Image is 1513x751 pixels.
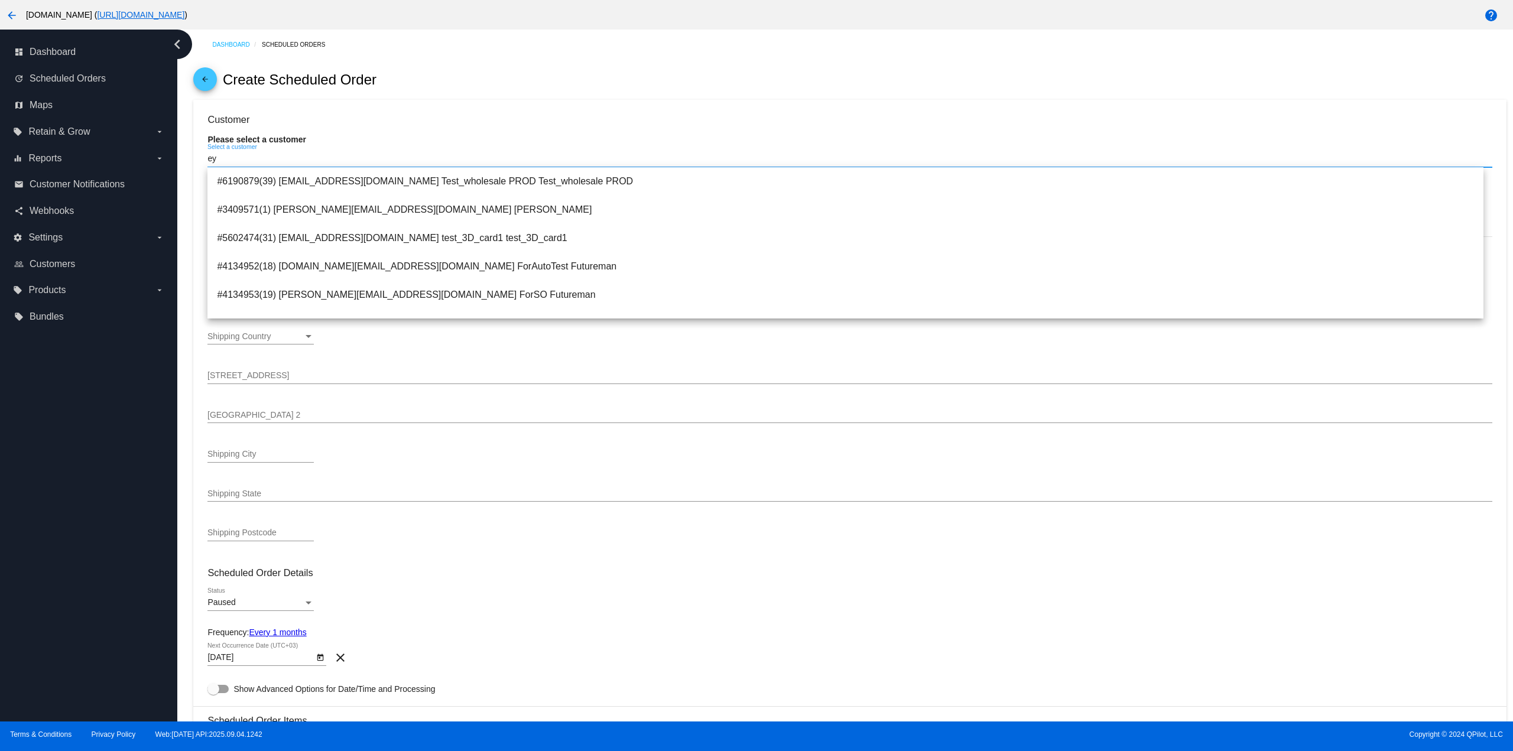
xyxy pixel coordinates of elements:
[217,252,1473,281] span: #4134952(18) [DOMAIN_NAME][EMAIL_ADDRESS][DOMAIN_NAME] ForAutoTest Futureman
[207,597,235,607] span: Paused
[14,43,164,61] a: dashboard Dashboard
[155,154,164,163] i: arrow_drop_down
[14,175,164,194] a: email Customer Notifications
[249,628,306,637] a: Every 1 months
[207,567,1492,578] h3: Scheduled Order Details
[262,35,336,54] a: Scheduled Orders
[28,126,90,137] span: Retain & Grow
[14,201,164,220] a: share Webhooks
[217,167,1473,196] span: #6190879(39) [EMAIL_ADDRESS][DOMAIN_NAME] Test_wholesale PROD Test_wholesale PROD
[30,179,125,190] span: Customer Notifications
[207,450,314,459] input: Shipping City
[26,10,187,19] span: [DOMAIN_NAME] ( )
[207,598,314,607] mat-select: Status
[5,8,19,22] mat-icon: arrow_back
[333,651,348,665] mat-icon: clear
[212,35,262,54] a: Dashboard
[28,285,66,295] span: Products
[217,196,1473,224] span: #3409571(1) [PERSON_NAME][EMAIL_ADDRESS][DOMAIN_NAME] [PERSON_NAME]
[28,232,63,243] span: Settings
[233,683,435,695] span: Show Advanced Options for Date/Time and Processing
[30,100,53,110] span: Maps
[14,74,24,83] i: update
[168,35,187,54] i: chevron_left
[207,135,306,144] strong: Please select a customer
[217,309,1473,337] span: #4134955(20) [EMAIL_ADDRESS][DOMAIN_NAME] apiTest apiTest
[14,307,164,326] a: local_offer Bundles
[14,259,24,269] i: people_outline
[13,285,22,295] i: local_offer
[30,47,76,57] span: Dashboard
[207,489,1492,499] input: Shipping State
[14,180,24,189] i: email
[14,312,24,321] i: local_offer
[207,331,271,341] span: Shipping Country
[223,71,376,88] h2: Create Scheduled Order
[207,628,1492,637] div: Frequency:
[28,153,61,164] span: Reports
[314,651,326,663] button: Open calendar
[207,706,1492,726] h3: Scheduled Order Items
[13,127,22,136] i: local_offer
[217,281,1473,309] span: #4134953(19) [PERSON_NAME][EMAIL_ADDRESS][DOMAIN_NAME] ForSO Futureman
[14,255,164,274] a: people_outline Customers
[767,730,1503,739] span: Copyright © 2024 QPilot, LLC
[97,10,184,19] a: [URL][DOMAIN_NAME]
[30,73,106,84] span: Scheduled Orders
[207,114,1492,125] h3: Customer
[10,730,72,739] a: Terms & Conditions
[92,730,136,739] a: Privacy Policy
[14,47,24,57] i: dashboard
[13,233,22,242] i: settings
[1484,8,1498,22] mat-icon: help
[207,528,314,538] input: Shipping Postcode
[198,75,212,89] mat-icon: arrow_back
[207,653,314,662] input: Next Occurrence Date (UTC+03)
[13,154,22,163] i: equalizer
[207,371,1492,381] input: Shipping Street 1
[30,311,64,322] span: Bundles
[155,127,164,136] i: arrow_drop_down
[14,96,164,115] a: map Maps
[207,154,1492,164] input: Select a customer
[14,100,24,110] i: map
[14,206,24,216] i: share
[155,285,164,295] i: arrow_drop_down
[207,411,1492,420] input: Shipping Street 2
[155,233,164,242] i: arrow_drop_down
[14,69,164,88] a: update Scheduled Orders
[155,730,262,739] a: Web:[DATE] API:2025.09.04.1242
[217,224,1473,252] span: #5602474(31) [EMAIL_ADDRESS][DOMAIN_NAME] test_3D_card1 test_3D_card1
[30,259,75,269] span: Customers
[207,332,314,342] mat-select: Shipping Country
[30,206,74,216] span: Webhooks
